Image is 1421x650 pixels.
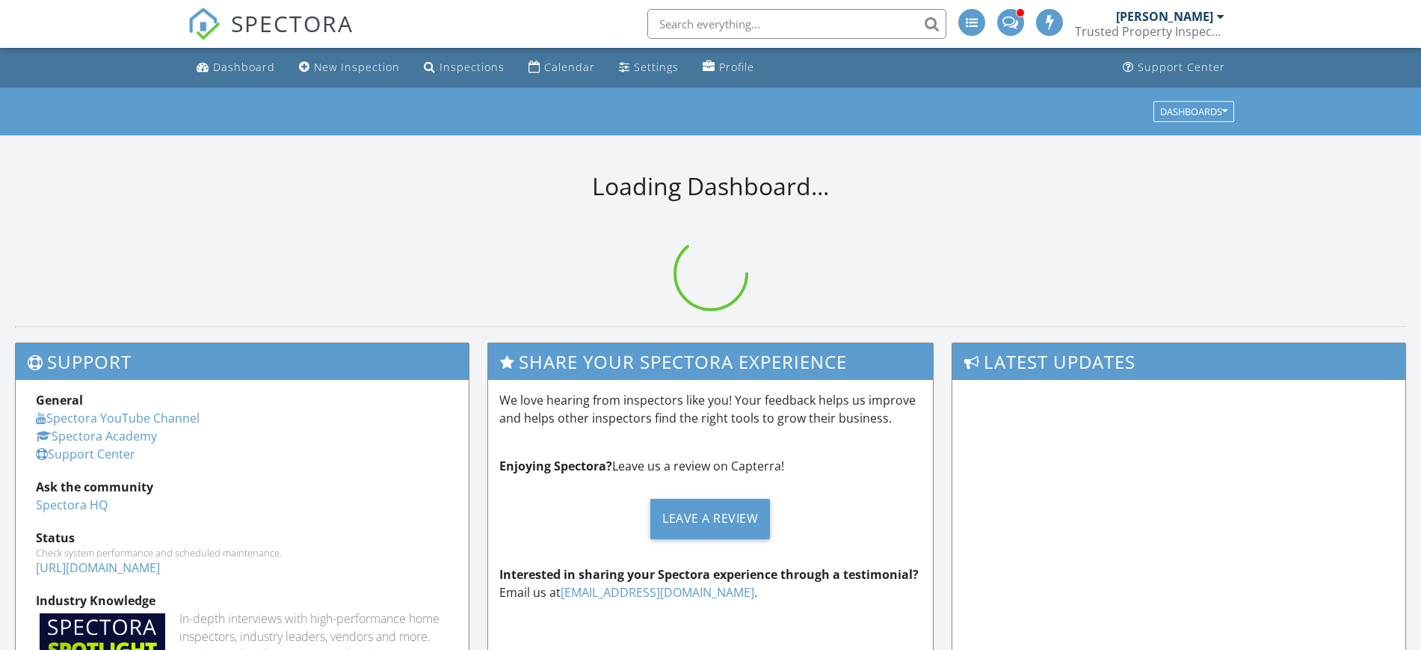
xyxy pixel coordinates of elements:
p: Email us at . [499,565,921,601]
div: Industry Knowledge [36,592,449,610]
a: Inspections [418,54,511,82]
a: Spectora Academy [36,428,157,444]
p: We love hearing from inspectors like you! Your feedback helps us improve and helps other inspecto... [499,391,921,427]
div: [PERSON_NAME] [1116,9,1213,24]
div: Dashboards [1160,106,1227,117]
div: Dashboard [213,60,275,74]
a: Settings [613,54,685,82]
a: [EMAIL_ADDRESS][DOMAIN_NAME] [561,584,754,601]
a: Support Center [36,446,135,462]
a: Profile [697,54,760,82]
a: Support Center [1117,54,1231,82]
div: Status [36,529,449,547]
div: Check system performance and scheduled maintenance. [36,547,449,559]
div: Trusted Property Inspections, LLC [1075,24,1224,39]
a: SPECTORA [188,20,354,52]
button: Dashboards [1153,101,1234,122]
span: SPECTORA [231,7,354,39]
div: Ask the community [36,478,449,496]
div: New Inspection [314,60,400,74]
h3: Support [16,343,469,380]
p: Leave us a review on Capterra! [499,457,921,475]
a: Spectora HQ [36,497,108,513]
a: Dashboard [191,54,281,82]
h3: Share Your Spectora Experience [488,343,932,380]
div: Support Center [1138,60,1225,74]
img: The Best Home Inspection Software - Spectora [188,7,221,40]
a: [URL][DOMAIN_NAME] [36,559,160,576]
h3: Latest Updates [952,343,1405,380]
div: Profile [719,60,754,74]
div: Settings [634,60,679,74]
div: Calendar [544,60,595,74]
strong: General [36,392,83,408]
a: Leave a Review [499,487,921,551]
a: Calendar [523,54,601,82]
a: New Inspection [293,54,406,82]
a: Spectora YouTube Channel [36,410,200,426]
div: Inspections [440,60,505,74]
input: Search everything... [647,9,946,39]
div: Leave a Review [650,499,770,539]
strong: Interested in sharing your Spectora experience through a testimonial? [499,566,919,583]
strong: Enjoying Spectora? [499,458,612,474]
